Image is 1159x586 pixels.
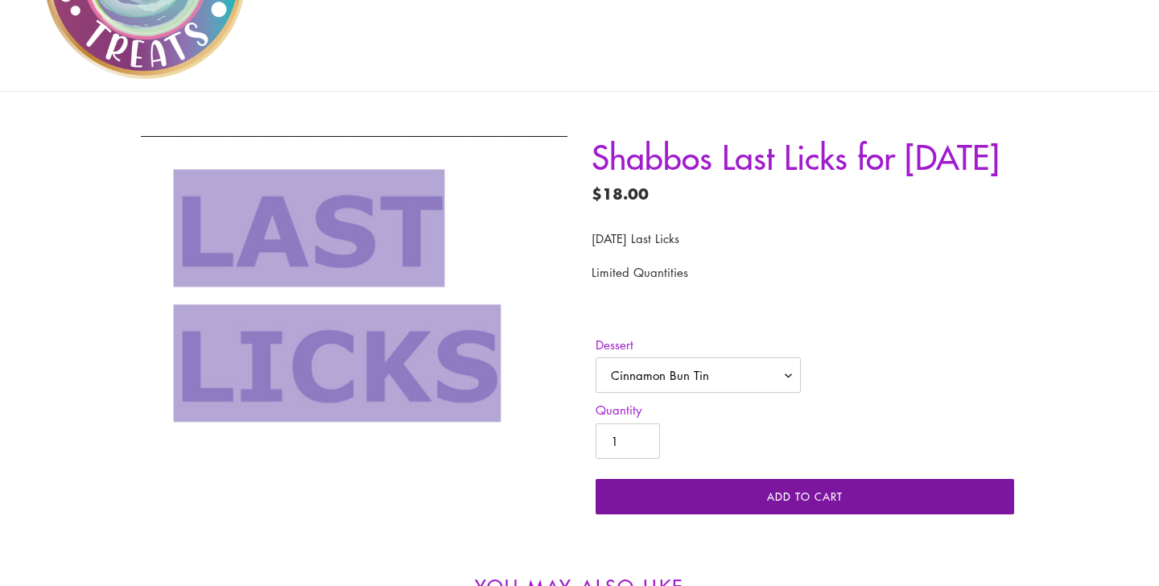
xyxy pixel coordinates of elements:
p: [DATE] Last Licks [592,229,1018,248]
label: Dessert [596,336,801,354]
span: Add to cart [767,489,843,504]
span: $18.00 [592,181,649,204]
label: Quantity [596,401,801,419]
p: Limited Quantities [592,263,1018,282]
h1: Shabbos Last Licks for [DATE] [592,136,1018,175]
button: Add to cart [596,479,1014,514]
